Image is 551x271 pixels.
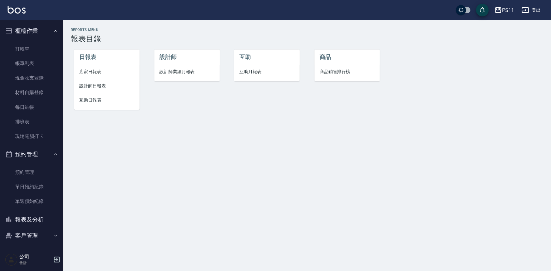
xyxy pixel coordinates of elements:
a: 店家日報表 [74,65,140,79]
a: 材料自購登錄 [3,85,61,100]
span: 設計師業績月報表 [159,68,215,75]
button: 登出 [519,4,543,16]
button: 報表及分析 [3,211,61,228]
a: 每日結帳 [3,100,61,115]
li: 互助 [234,50,300,65]
div: PS11 [502,6,514,14]
img: Logo [8,6,26,14]
button: PS11 [492,4,517,17]
a: 商品銷售排行榜 [314,65,380,79]
span: 設計師日報表 [79,83,135,89]
h5: 公司 [19,254,51,260]
a: 打帳單 [3,42,61,56]
span: 互助日報表 [79,97,135,103]
a: 單週預約紀錄 [3,194,61,209]
h2: Reports Menu [71,28,543,32]
button: 櫃檯作業 [3,23,61,39]
a: 設計師業績月報表 [154,65,220,79]
button: save [476,4,489,16]
button: 客戶管理 [3,227,61,244]
a: 現金收支登錄 [3,71,61,85]
span: 商品銷售排行榜 [320,68,375,75]
li: 商品 [314,50,380,65]
a: 預約管理 [3,165,61,180]
a: 帳單列表 [3,56,61,71]
a: 排班表 [3,115,61,129]
button: 行銷工具 [3,244,61,260]
img: Person [5,253,18,266]
a: 設計師日報表 [74,79,140,93]
li: 設計師 [154,50,220,65]
a: 互助月報表 [234,65,300,79]
button: 預約管理 [3,146,61,162]
a: 現場電腦打卡 [3,129,61,144]
a: 單日預約紀錄 [3,180,61,194]
h3: 報表目錄 [71,34,543,43]
li: 日報表 [74,50,140,65]
a: 互助日報表 [74,93,140,107]
p: 會計 [19,260,51,266]
span: 互助月報表 [239,68,295,75]
span: 店家日報表 [79,68,135,75]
